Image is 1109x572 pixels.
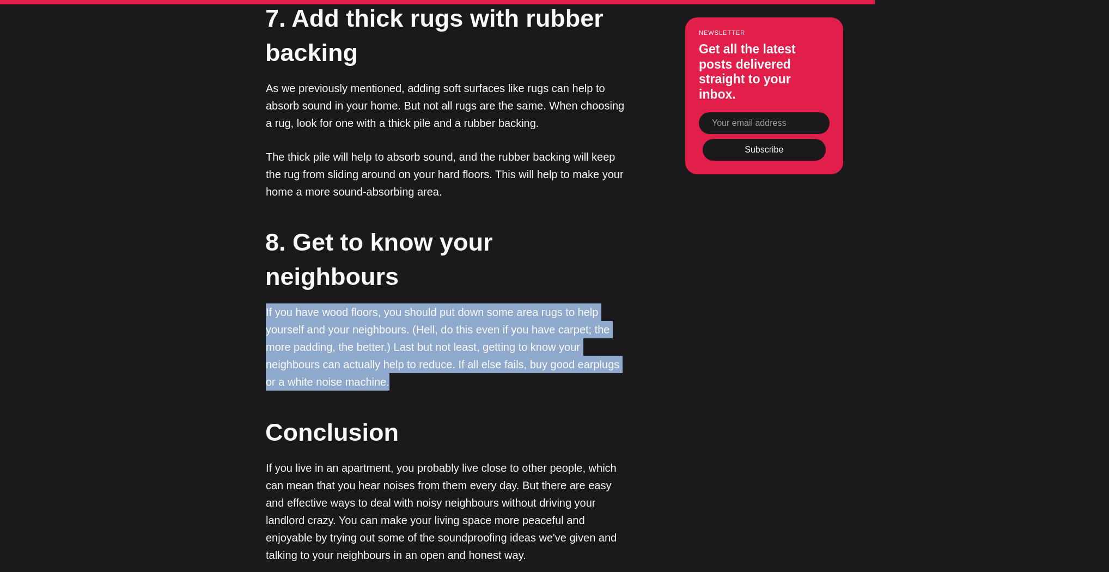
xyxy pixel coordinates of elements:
[266,148,631,200] p: The thick pile will help to absorb sound, and the rubber backing will keep the rug from sliding a...
[265,1,630,70] h2: 7. Add thick rugs with rubber backing
[699,112,830,134] input: Your email address
[265,225,630,294] h2: 8. Get to know your neighbours
[266,303,631,391] p: If you have wood floors, you should put down some area rugs to help yourself and your neighbours....
[699,29,830,36] small: Newsletter
[699,42,830,102] h3: Get all the latest posts delivered straight to your inbox.
[266,80,631,132] p: As we previously mentioned, adding soft surfaces like rugs can help to absorb sound in your home....
[265,415,630,449] h2: Conclusion
[703,138,826,160] button: Subscribe
[266,459,631,564] p: If you live in an apartment, you probably live close to other people, which can mean that you hea...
